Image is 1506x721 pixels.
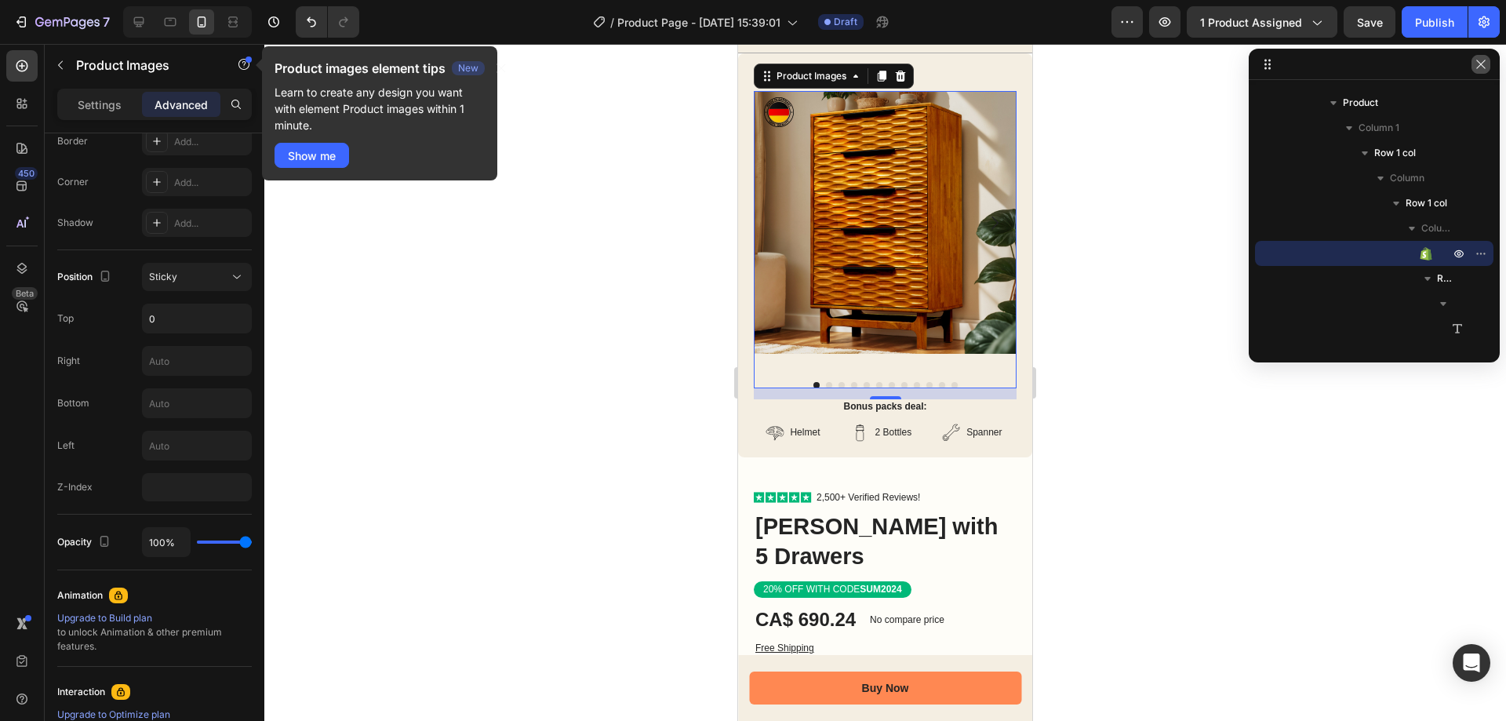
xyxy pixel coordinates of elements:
button: Sticky [142,263,252,291]
span: / [610,14,614,31]
div: Add... [174,135,248,149]
div: Add... [174,176,248,190]
div: to unlock Animation & other premium features. [57,611,252,654]
p: 7 [103,13,110,31]
p: Product Images [76,56,209,75]
button: Publish [1402,6,1468,38]
span: Product Page - [DATE] 15:39:01 [617,14,780,31]
span: Draft [834,15,857,29]
p: Advanced [155,96,208,113]
input: Auto [143,389,251,417]
input: Auto [143,347,251,375]
div: Interaction [57,685,105,699]
div: Animation [57,588,103,603]
div: Z-Index [57,480,93,494]
input: Auto [143,304,251,333]
iframe: Design area [738,44,1032,721]
div: Position [57,267,115,288]
div: Border [57,134,88,148]
div: 450 [15,167,38,180]
button: Save [1344,6,1395,38]
span: Product [1343,95,1378,111]
div: Corner [57,175,89,189]
div: Bottom [57,396,89,410]
p: Settings [78,96,122,113]
div: Publish [1415,14,1454,31]
button: 1 product assigned [1187,6,1337,38]
span: Column 1 [1359,120,1399,136]
input: Auto [143,528,190,556]
span: Sticky [149,271,177,282]
span: Row 1 col [1406,195,1447,211]
span: 1 product assigned [1200,14,1302,31]
span: Row 1 col [1374,145,1416,161]
span: Row 2 cols [1437,271,1453,286]
input: Auto [143,432,251,460]
div: Upgrade to Build plan [57,611,252,625]
div: Beta [12,287,38,300]
div: Opacity [57,532,114,553]
button: 7 [6,6,117,38]
div: Top [57,311,74,326]
div: Right [57,354,80,368]
div: Shadow [57,216,93,230]
span: Column [1421,220,1453,236]
span: Column [1390,170,1424,186]
div: Add... [174,217,248,231]
span: Save [1357,16,1383,29]
div: Left [57,439,75,453]
div: Open Intercom Messenger [1453,644,1490,682]
div: Undo/Redo [296,6,359,38]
